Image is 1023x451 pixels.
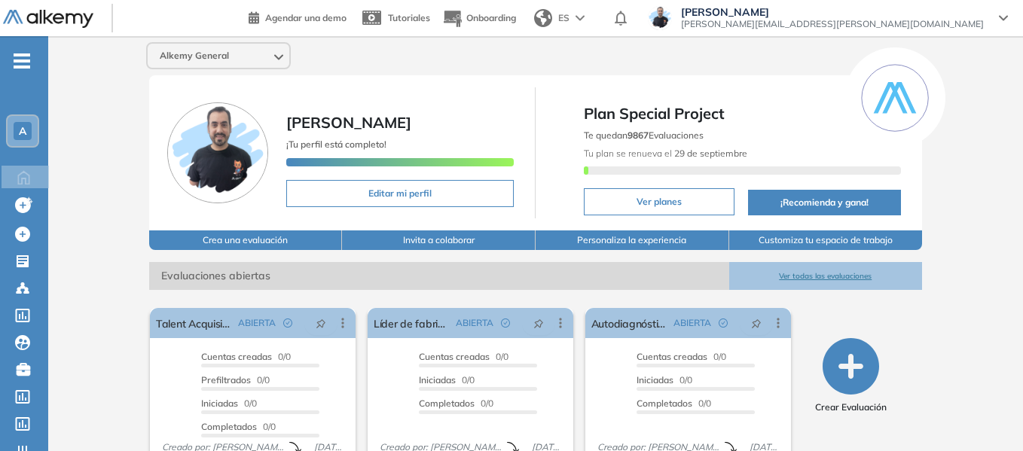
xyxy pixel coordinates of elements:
[948,379,1023,451] iframe: Chat Widget
[156,308,232,338] a: Talent Acquisition & HR
[149,262,729,290] span: Evaluaciones abiertas
[584,102,901,125] span: Plan Special Project
[740,311,773,335] button: pushpin
[316,317,326,329] span: pushpin
[729,230,923,250] button: Customiza tu espacio de trabajo
[815,338,887,414] button: Crear Evaluación
[637,351,707,362] span: Cuentas creadas
[419,351,508,362] span: 0/0
[201,351,291,362] span: 0/0
[286,180,515,207] button: Editar mi perfil
[249,8,347,26] a: Agendar una demo
[522,311,555,335] button: pushpin
[419,374,475,385] span: 0/0
[591,308,667,338] a: Autodiagnóstico
[167,102,268,203] img: Foto de perfil
[815,401,887,414] span: Crear Evaluación
[501,318,510,328] span: check-circle
[672,148,747,159] b: 29 de septiembre
[637,374,692,385] span: 0/0
[201,398,257,409] span: 0/0
[729,262,923,290] button: Ver todas las evaluaciones
[719,318,728,328] span: check-circle
[201,421,257,432] span: Completados
[584,148,747,159] span: Tu plan se renueva el
[419,351,490,362] span: Cuentas creadas
[286,139,386,150] span: ¡Tu perfil está completo!
[3,10,93,29] img: Logo
[419,374,456,385] span: Iniciadas
[19,125,26,137] span: A
[149,230,343,250] button: Crea una evaluación
[637,374,673,385] span: Iniciadas
[342,230,536,250] button: Invita a colaborar
[534,9,552,27] img: world
[576,15,585,21] img: arrow
[265,12,347,23] span: Agendar una demo
[466,12,516,23] span: Onboarding
[388,12,430,23] span: Tutoriales
[681,6,984,18] span: [PERSON_NAME]
[637,351,726,362] span: 0/0
[456,316,493,330] span: ABIERTA
[637,398,692,409] span: Completados
[533,317,544,329] span: pushpin
[201,398,238,409] span: Iniciadas
[748,190,901,215] button: ¡Recomienda y gana!
[628,130,649,141] b: 9867
[442,2,516,35] button: Onboarding
[584,188,734,215] button: Ver planes
[419,398,475,409] span: Completados
[673,316,711,330] span: ABIERTA
[374,308,450,338] a: Líder de fabrica de abanicos
[948,379,1023,451] div: Widget de chat
[286,113,411,132] span: [PERSON_NAME]
[681,18,984,30] span: [PERSON_NAME][EMAIL_ADDRESS][PERSON_NAME][DOMAIN_NAME]
[558,11,570,25] span: ES
[160,50,229,62] span: Alkemy General
[201,351,272,362] span: Cuentas creadas
[201,374,251,385] span: Prefiltrados
[201,421,276,432] span: 0/0
[201,374,270,385] span: 0/0
[419,398,493,409] span: 0/0
[637,398,711,409] span: 0/0
[238,316,276,330] span: ABIERTA
[283,318,292,328] span: check-circle
[536,230,729,250] button: Personaliza la experiencia
[751,317,762,329] span: pushpin
[14,59,30,62] i: -
[304,311,337,335] button: pushpin
[584,130,704,141] span: Te quedan Evaluaciones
